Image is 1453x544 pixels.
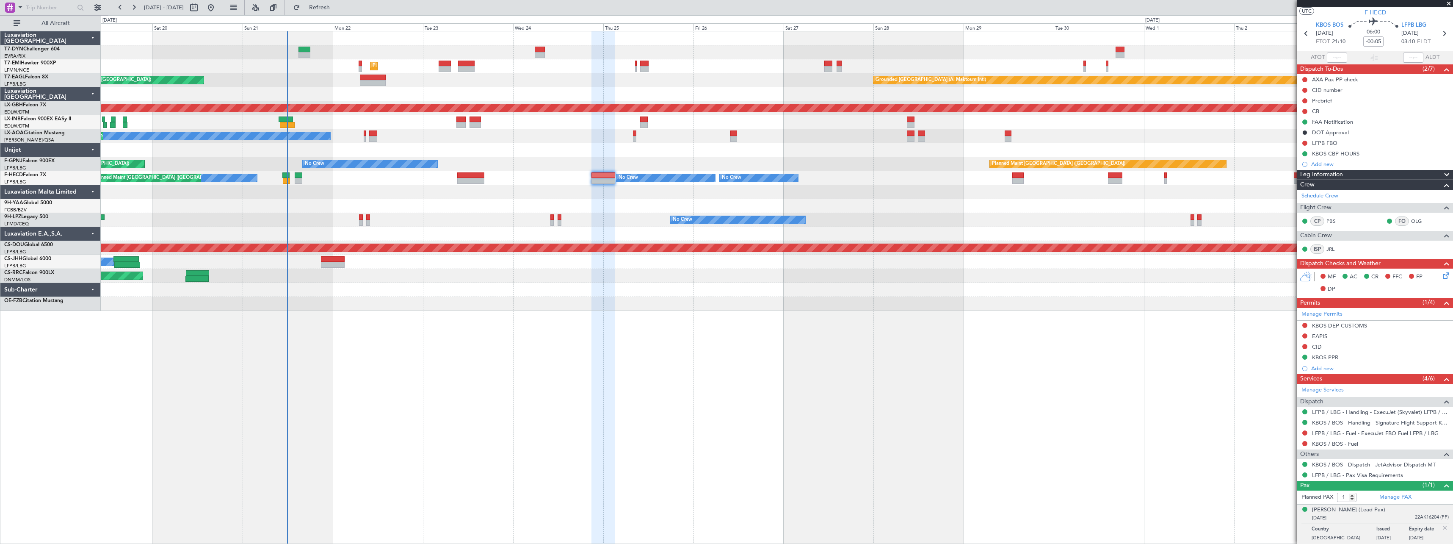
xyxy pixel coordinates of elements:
button: UTC [1299,7,1314,15]
a: T7-DYNChallenger 604 [4,47,60,52]
p: Expiry date [1409,526,1442,535]
a: CS-RRCFalcon 900LX [4,270,54,275]
a: LFPB/LBG [4,81,26,87]
div: KBOS CBP HOURS [1312,150,1359,157]
span: Others [1300,450,1319,459]
span: (1/1) [1423,480,1435,489]
a: EVRA/RIX [4,53,25,59]
div: Wed 1 [1144,23,1234,31]
span: (2/7) [1423,64,1435,73]
a: OLG [1411,217,1430,225]
span: ETOT [1316,38,1330,46]
div: AXA Pax PP check [1312,76,1358,83]
a: EDLW/DTM [4,123,29,129]
span: Dispatch [1300,397,1323,407]
div: Fri 19 [62,23,152,31]
div: Fri 26 [693,23,784,31]
a: LX-AOACitation Mustang [4,130,65,136]
div: EAPIS [1312,333,1327,340]
span: CS-RRC [4,270,22,275]
div: Sat 20 [152,23,243,31]
div: Tue 23 [423,23,513,31]
div: Grounded [GEOGRAPHIC_DATA] (Al Maktoum Intl) [876,74,986,86]
span: Dispatch To-Dos [1300,64,1343,74]
span: Leg Information [1300,170,1343,180]
span: [DATE] - [DATE] [144,4,184,11]
div: Mon 29 [964,23,1054,31]
span: T7-DYN [4,47,23,52]
div: No Crew [619,172,638,184]
img: close [1441,524,1449,532]
span: 21:10 [1332,38,1345,46]
span: Refresh [302,5,337,11]
a: Manage Permits [1301,310,1343,319]
span: (4/6) [1423,374,1435,383]
a: 9H-YAAGlobal 5000 [4,200,52,205]
div: KBOS PPR [1312,354,1338,361]
span: LX-GBH [4,103,23,108]
a: OE-FZBCitation Mustang [4,298,64,303]
span: ALDT [1425,53,1439,62]
span: DP [1328,285,1335,294]
span: 22AK16204 (PP) [1415,514,1449,521]
div: [DATE] [1145,17,1160,24]
a: CS-DOUGlobal 6500 [4,242,53,247]
label: Planned PAX [1301,493,1333,502]
div: Wed 24 [513,23,603,31]
a: 9H-LPZLegacy 500 [4,214,48,219]
span: (1/4) [1423,298,1435,307]
span: F-HECD [4,172,23,178]
span: F-HECD [1365,8,1386,17]
a: LFMD/CEQ [4,221,29,227]
span: Crew [1300,180,1315,190]
span: OE-FZB [4,298,22,303]
a: LFPB / LBG - Handling - ExecuJet (Skyvalet) LFPB / LBG [1312,408,1449,416]
span: FP [1416,273,1423,281]
span: CS-DOU [4,242,24,247]
div: LFPB FBO [1312,139,1337,147]
input: --:-- [1327,53,1347,63]
a: LFPB/LBG [4,179,26,185]
span: MF [1328,273,1336,281]
span: FFC [1392,273,1402,281]
p: [DATE] [1409,535,1442,543]
a: F-HECDFalcon 7X [4,172,46,178]
a: LFPB/LBG [4,165,26,171]
a: LFMN/NCE [4,67,29,73]
div: KBOS DEP CUSTOMS [1312,322,1367,329]
a: [PERSON_NAME]/QSA [4,137,54,143]
div: Sun 28 [873,23,964,31]
a: LX-INBFalcon 900EX EASy II [4,117,71,122]
a: CS-JHHGlobal 6000 [4,256,51,261]
div: No Crew [722,172,741,184]
span: T7-EMI [4,61,21,66]
a: Schedule Crew [1301,192,1338,200]
div: [PERSON_NAME] (Lead Pax) [1312,506,1385,514]
span: Permits [1300,298,1320,308]
a: DNMM/LOS [4,277,30,283]
span: Dispatch Checks and Weather [1300,259,1381,269]
div: [DATE] [102,17,117,24]
div: CID number [1312,86,1343,94]
span: 06:00 [1367,28,1380,36]
a: KBOS / BOS - Fuel [1312,440,1358,447]
span: 03:10 [1401,38,1415,46]
div: Planned Maint [GEOGRAPHIC_DATA] ([GEOGRAPHIC_DATA]) [94,172,228,184]
a: KBOS / BOS - Dispatch - JetAdvisor Dispatch MT [1312,461,1436,468]
span: LX-INB [4,117,21,122]
input: Trip Number [26,1,75,14]
a: LFPB/LBG [4,249,26,255]
a: LFPB / LBG - Fuel - ExecuJet FBO Fuel LFPB / LBG [1312,430,1439,437]
span: [DATE] [1312,515,1326,521]
span: 9H-YAA [4,200,23,205]
div: FAA Notification [1312,118,1353,125]
a: EDLW/DTM [4,109,29,115]
span: AC [1350,273,1357,281]
a: PBS [1326,217,1345,225]
span: CS-JHH [4,256,22,261]
span: Cabin Crew [1300,231,1332,241]
span: Pax [1300,481,1309,491]
div: No Crew [673,214,692,226]
div: Thu 2 [1234,23,1324,31]
div: No Crew [305,158,324,170]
